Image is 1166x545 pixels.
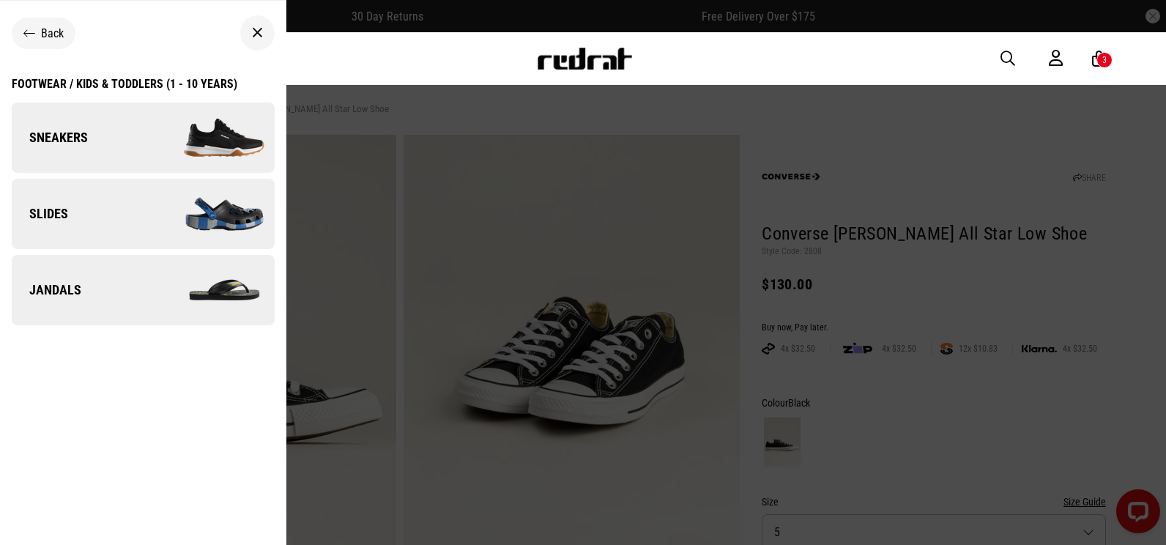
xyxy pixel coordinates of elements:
[12,281,81,299] span: Jandals
[143,177,274,251] img: Slides
[12,129,88,147] span: Sneakers
[1092,51,1106,67] a: 3
[12,103,275,173] a: Sneakers Sneakers
[41,26,64,40] span: Back
[12,179,275,249] a: Slides Slides
[12,6,56,50] button: Open LiveChat chat widget
[12,255,275,325] a: Jandals Jandals
[143,253,274,327] img: Jandals
[12,77,237,91] div: Footwear / Kids & Toddlers (1 - 10 years)
[536,48,633,70] img: Redrat logo
[143,101,274,174] img: Sneakers
[1102,55,1107,65] div: 3
[12,205,68,223] span: Slides
[12,77,237,103] a: Footwear / Kids & Toddlers (1 - 10 years)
